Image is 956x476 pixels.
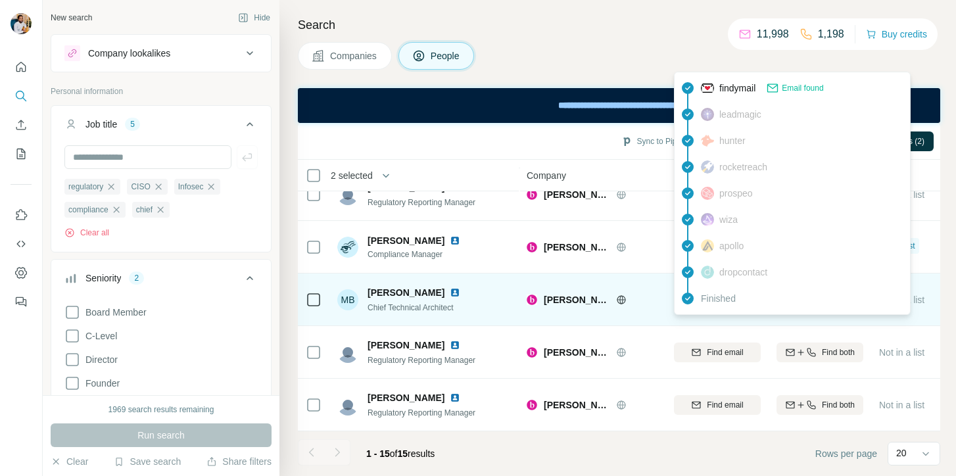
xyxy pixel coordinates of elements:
[757,26,789,42] p: 11,998
[879,400,924,410] span: Not in a list
[85,272,121,285] div: Seniority
[80,353,118,366] span: Director
[366,448,390,459] span: 1 - 15
[544,398,609,412] span: [PERSON_NAME] Group
[527,400,537,410] img: Logo of Beazley Group
[450,393,460,403] img: LinkedIn logo
[11,232,32,256] button: Use Surfe API
[337,394,358,416] img: Avatar
[612,131,719,151] button: Sync to Pipedrive (2)
[331,169,373,182] span: 2 selected
[136,204,153,216] span: chief
[368,198,475,207] span: Regulatory Reporting Manager
[229,8,279,28] button: Hide
[337,184,358,205] img: Avatar
[707,399,743,411] span: Find email
[701,266,714,279] img: provider dropcontact logo
[450,235,460,246] img: LinkedIn logo
[390,448,398,459] span: of
[298,88,940,123] iframe: Banner
[544,241,609,254] span: [PERSON_NAME] Group
[674,343,761,362] button: Find email
[368,286,444,299] span: [PERSON_NAME]
[701,160,714,174] img: provider rocketreach logo
[777,395,863,415] button: Find both
[80,306,147,319] span: Board Member
[337,342,358,363] img: Avatar
[822,399,855,411] span: Find both
[51,108,271,145] button: Job title5
[701,108,714,121] img: provider leadmagic logo
[544,188,609,201] span: [PERSON_NAME] Group
[108,404,214,416] div: 1969 search results remaining
[701,292,736,305] span: Finished
[544,293,609,306] span: [PERSON_NAME] Group
[368,408,475,417] span: Regulatory Reporting Manager
[815,447,877,460] span: Rows per page
[368,391,444,404] span: [PERSON_NAME]
[11,55,32,79] button: Quick start
[11,84,32,108] button: Search
[330,49,378,62] span: Companies
[368,356,475,365] span: Regulatory Reporting Manager
[80,329,117,343] span: C-Level
[707,346,743,358] span: Find email
[11,13,32,34] img: Avatar
[879,347,924,358] span: Not in a list
[80,377,120,390] span: Founder
[206,455,272,468] button: Share filters
[527,242,537,252] img: Logo of Beazley Group
[68,204,108,216] span: compliance
[51,455,88,468] button: Clear
[866,25,927,43] button: Buy credits
[85,118,117,131] div: Job title
[899,240,915,252] span: 1 list
[527,295,537,305] img: Logo of Beazley Group
[337,237,358,258] img: Avatar
[701,187,714,200] img: provider prospeo logo
[701,135,714,147] img: provider hunter logo
[701,213,714,226] img: provider wiza logo
[178,181,204,193] span: Infosec
[88,47,170,60] div: Company lookalikes
[368,249,466,260] span: Compliance Manager
[298,16,940,34] h4: Search
[114,455,181,468] button: Save search
[11,290,32,314] button: Feedback
[544,346,609,359] span: [PERSON_NAME] Group
[368,339,444,352] span: [PERSON_NAME]
[719,160,767,174] span: rocketreach
[51,37,271,69] button: Company lookalikes
[131,181,150,193] span: CISO
[719,239,744,252] span: apollo
[719,187,753,200] span: prospeo
[51,85,272,97] p: Personal information
[366,448,435,459] span: results
[51,12,92,24] div: New search
[129,272,144,284] div: 2
[782,82,823,94] span: Email found
[719,82,755,95] span: findymail
[431,49,461,62] span: People
[64,227,109,239] button: Clear all
[337,289,358,310] div: MB
[674,395,761,415] button: Find email
[701,239,714,252] img: provider apollo logo
[818,26,844,42] p: 1,198
[125,118,140,130] div: 5
[527,347,537,358] img: Logo of Beazley Group
[11,203,32,227] button: Use Surfe on LinkedIn
[701,82,714,95] img: provider findymail logo
[719,213,738,226] span: wiza
[822,346,855,358] span: Find both
[368,303,454,312] span: Chief Technical Architect
[368,234,444,247] span: [PERSON_NAME]
[398,448,408,459] span: 15
[450,287,460,298] img: LinkedIn logo
[11,142,32,166] button: My lists
[719,266,767,279] span: dropcontact
[527,169,566,182] span: Company
[450,340,460,350] img: LinkedIn logo
[11,261,32,285] button: Dashboard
